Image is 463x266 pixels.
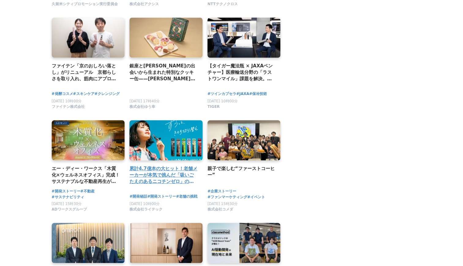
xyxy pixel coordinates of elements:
a: #開発秘話 [129,194,147,199]
a: #発酵コスメ [52,91,73,97]
span: 株式会社ゆう幸 [129,104,155,109]
span: TIGER [207,104,220,109]
a: 株式会社アクシス [129,3,159,8]
span: [DATE] 17時40分 [129,99,160,103]
a: 累計4.7億本の大ヒット！老舗メーカーが本気で挑んだ「吸いごたえのあるニコチンゼロ」のNICOLESSシリーズ開発秘話 [129,165,198,185]
a: 株式会社コメダ [207,209,233,213]
a: #開発ストーリー [52,188,80,194]
span: [DATE] 10時00分 [129,202,160,206]
span: NTTテクノクロス [207,2,238,7]
a: 親子で楽しむ“ファーストコーヒー” [207,165,276,179]
a: #クレンジング [95,91,120,97]
span: ファイテン株式会社 [52,104,85,109]
a: #JAXA [236,91,249,97]
a: #ツインカプセラ [207,91,236,97]
span: [DATE] 15時30分 [52,202,82,206]
a: #開発ストーリー [147,194,176,199]
a: #老舗の挑戦 [176,194,197,199]
span: [DATE] 10時00分 [52,99,82,103]
a: ADワークスグループ [52,209,87,213]
span: ADワークスグループ [52,207,87,212]
a: 【タイガー魔法瓶 × JAXAベンチャー】医療輸送分野の「ラストワンマイル」課題を解決。電源不要で最大11日以上の保冷を実現する「BAMBOO SHELLter」開発秘話 [207,63,276,82]
span: 株式会社ライテック [129,207,162,212]
a: #保冷技術 [249,91,267,97]
a: ファイテン株式会社 [52,106,85,110]
span: [DATE] 10時00分 [207,99,238,103]
span: 久留米シティプロモーション実行委員会 [52,2,118,7]
span: [DATE] 15時30分 [207,202,238,206]
a: #スキンケア [73,91,95,97]
a: #ファンマーケティング [207,194,247,200]
a: 銀座と[PERSON_NAME]の出会いから生まれた特別なクッキー缶——[PERSON_NAME]たフルーツクッキー缶（松屋銀座100周年記念アソート）が「マイベスト銀座みやげ1位」に選出されるまで [129,63,198,82]
a: TIGER [207,106,220,110]
span: 株式会社アクシス [129,2,159,7]
a: 久留米シティプロモーション実行委員会 [52,3,118,8]
a: ファイテン「京のおしろい落とし」がリニューアル 京都らしさを取り入れ、筋肉にアプローチする基礎化粧品が完成 [52,63,120,82]
a: エー・ディー・ワークス「木質化×ウェルネスオフィス」完成！サステナブルな不動産再生が与えるインパクト ～社会課題解決への取組が、企業価値・社員のエンゲージメント向上に寄与～ [52,165,120,185]
a: #企業ストーリー [207,188,236,194]
a: NTTテクノクロス [207,3,238,8]
a: #不動産 [80,188,95,194]
a: 株式会社ゆう幸 [129,106,155,110]
a: 株式会社ライテック [129,209,162,213]
a: #サステナビリティ [52,194,84,200]
a: #イベント [247,194,265,200]
span: 株式会社コメダ [207,207,233,212]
